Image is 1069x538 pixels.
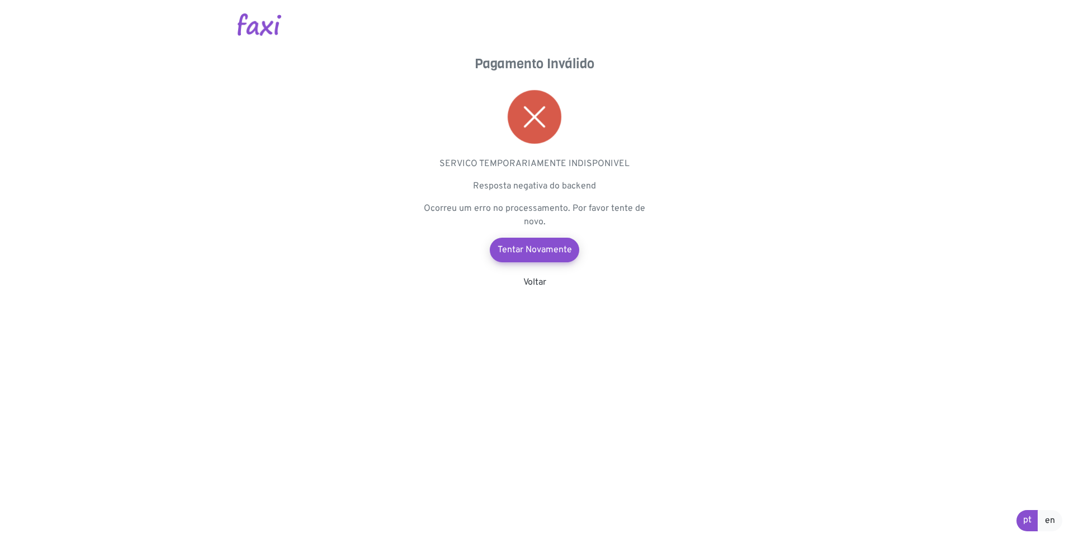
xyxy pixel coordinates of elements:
[523,277,546,288] a: Voltar
[423,180,646,193] p: Resposta negativa do backend
[423,202,646,229] p: Ocorreu um erro no processamento. Por favor tente de novo.
[1038,510,1062,531] a: en
[508,90,561,144] img: error
[490,238,579,262] a: Tentar Novamente
[423,157,646,171] p: SERVICO TEMPORARIAMENTE INDISPONIVEL
[423,56,646,72] h4: Pagamento Inválido
[1016,510,1038,531] a: pt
